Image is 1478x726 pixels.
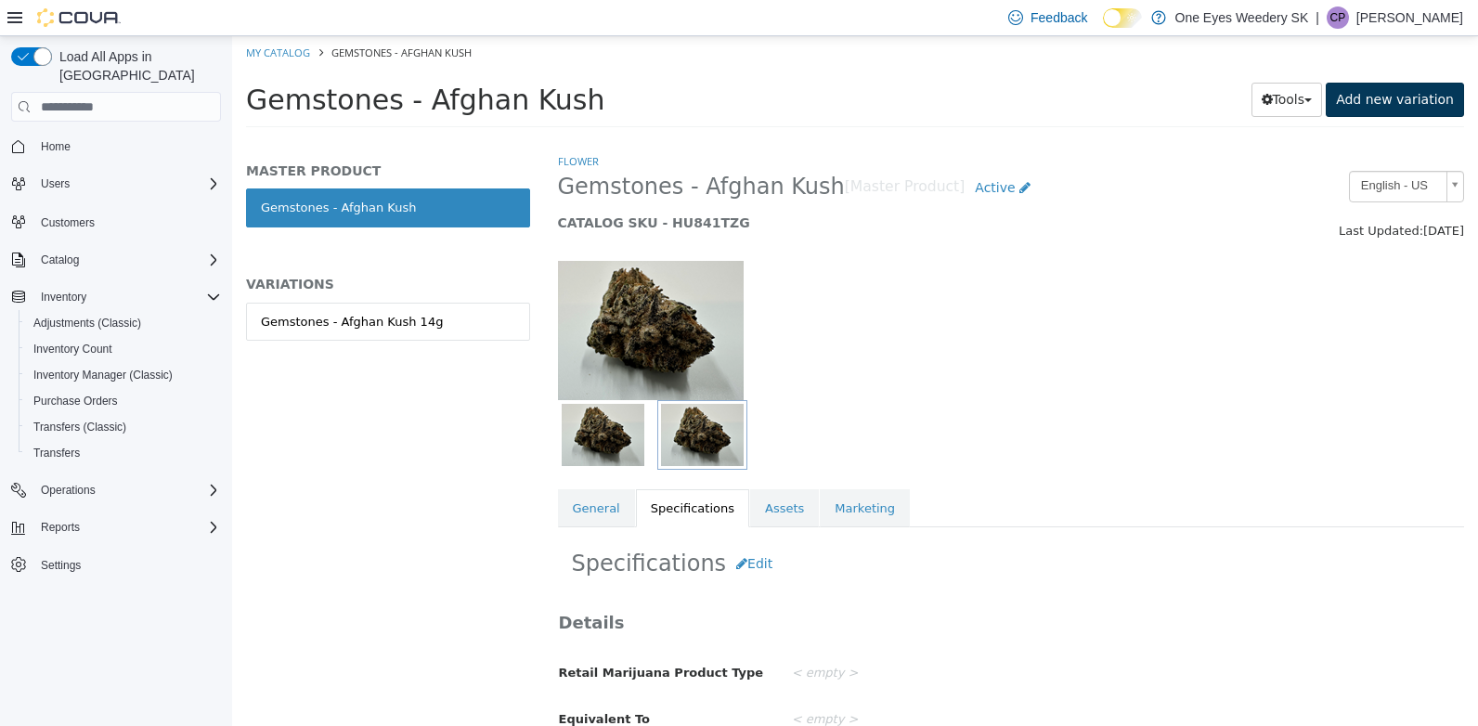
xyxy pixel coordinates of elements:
[14,240,298,256] h5: VARIATIONS
[26,312,149,334] a: Adjustments (Classic)
[19,362,228,388] button: Inventory Manager (Classic)
[588,453,678,492] a: Marketing
[33,516,87,538] button: Reports
[26,390,125,412] a: Purchase Orders
[33,479,103,501] button: Operations
[743,144,783,159] span: Active
[33,394,118,408] span: Purchase Orders
[33,249,221,271] span: Catalog
[494,511,551,545] button: Edit
[326,136,613,165] span: Gemstones - Afghan Kush
[4,514,228,540] button: Reports
[1031,8,1087,27] span: Feedback
[1356,6,1463,29] p: [PERSON_NAME]
[326,225,512,364] img: 150
[26,416,134,438] a: Transfers (Classic)
[326,453,403,492] a: General
[1330,6,1346,29] span: CP
[33,446,80,460] span: Transfers
[33,136,78,158] a: Home
[26,416,221,438] span: Transfers (Classic)
[26,364,180,386] a: Inventory Manager (Classic)
[29,277,211,295] div: Gemstones - Afghan Kush 14g
[546,668,1245,700] div: < empty >
[26,312,221,334] span: Adjustments (Classic)
[33,479,221,501] span: Operations
[26,338,221,360] span: Inventory Count
[1103,8,1142,28] input: Dark Mode
[26,442,87,464] a: Transfers
[19,414,228,440] button: Transfers (Classic)
[33,286,221,308] span: Inventory
[19,440,228,466] button: Transfers
[26,338,120,360] a: Inventory Count
[33,368,173,382] span: Inventory Manager (Classic)
[1019,46,1091,81] button: Tools
[1327,6,1349,29] div: Carol Paulsen
[1103,28,1104,29] span: Dark Mode
[41,520,80,535] span: Reports
[4,133,228,160] button: Home
[33,249,86,271] button: Catalog
[518,453,587,492] a: Assets
[26,390,221,412] span: Purchase Orders
[33,420,126,434] span: Transfers (Classic)
[41,215,95,230] span: Customers
[1094,46,1232,81] a: Add new variation
[546,621,1245,654] div: < empty >
[33,554,88,577] a: Settings
[33,212,102,234] a: Customers
[1175,6,1309,29] p: One Eyes Weedery SK
[326,178,999,195] h5: CATALOG SKU - HU841TZG
[33,173,221,195] span: Users
[26,442,221,464] span: Transfers
[1118,136,1207,164] span: English - US
[52,47,221,84] span: Load All Apps in [GEOGRAPHIC_DATA]
[404,453,517,492] a: Specifications
[33,342,112,357] span: Inventory Count
[340,511,1219,545] h2: Specifications
[41,253,79,267] span: Catalog
[14,126,298,143] h5: MASTER PRODUCT
[1117,135,1232,166] a: English - US
[26,364,221,386] span: Inventory Manager (Classic)
[41,176,70,191] span: Users
[41,483,96,498] span: Operations
[19,336,228,362] button: Inventory Count
[33,173,77,195] button: Users
[33,135,221,158] span: Home
[327,629,532,643] span: Retail Marijuana Product Type
[326,118,367,132] a: Flower
[33,516,221,538] span: Reports
[33,316,141,331] span: Adjustments (Classic)
[33,553,221,577] span: Settings
[14,9,78,23] a: My Catalog
[37,8,121,27] img: Cova
[4,208,228,235] button: Customers
[4,477,228,503] button: Operations
[327,576,1232,597] h3: Details
[327,676,418,690] span: Equivalent To
[41,558,81,573] span: Settings
[11,125,221,627] nav: Complex example
[1107,188,1191,201] span: Last Updated:
[1191,188,1232,201] span: [DATE]
[1316,6,1319,29] p: |
[33,210,221,233] span: Customers
[33,286,94,308] button: Inventory
[14,152,298,191] a: Gemstones - Afghan Kush
[14,47,373,80] span: Gemstones - Afghan Kush
[4,284,228,310] button: Inventory
[613,144,733,159] small: [Master Product]
[4,247,228,273] button: Catalog
[4,171,228,197] button: Users
[41,139,71,154] span: Home
[99,9,240,23] span: Gemstones - Afghan Kush
[19,388,228,414] button: Purchase Orders
[4,551,228,578] button: Settings
[19,310,228,336] button: Adjustments (Classic)
[41,290,86,305] span: Inventory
